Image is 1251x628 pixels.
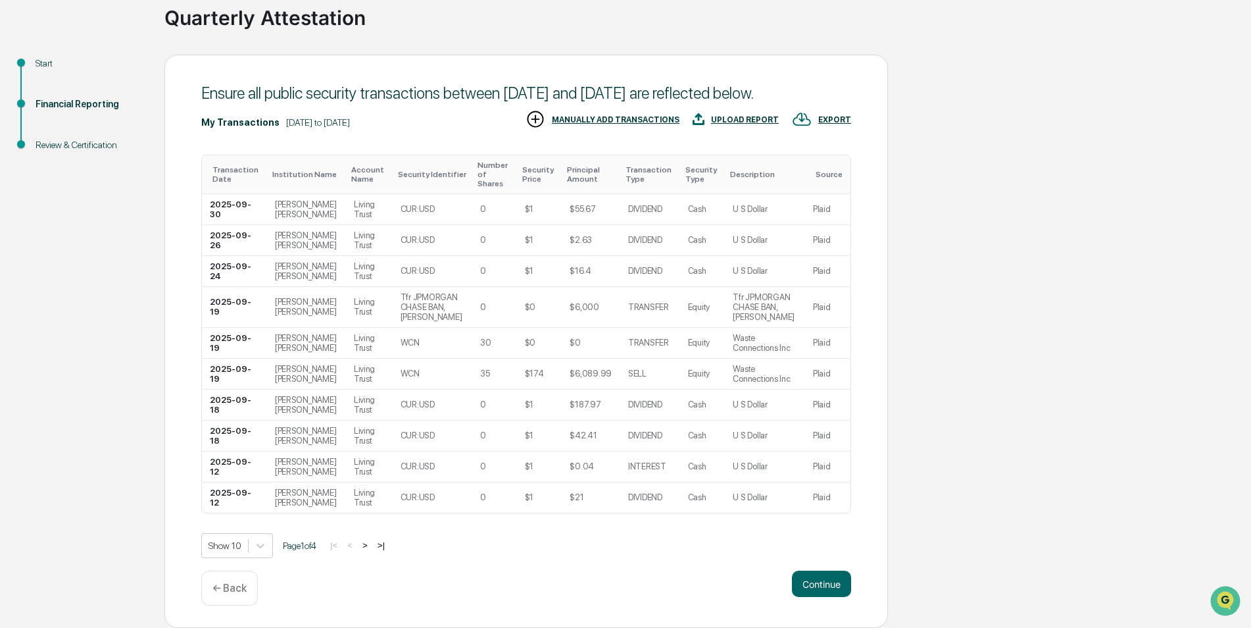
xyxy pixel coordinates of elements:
div: Toggle SortBy [272,170,341,179]
div: Cash [688,431,706,440]
td: Living Trust [346,452,393,483]
div: DIVIDEND [628,235,662,245]
td: Plaid [805,483,850,513]
div: DIVIDEND [628,492,662,502]
div: Toggle SortBy [567,165,614,184]
button: Continue [792,571,851,597]
td: 2025-09-26 [202,225,267,256]
div: $187.97 [570,400,601,409]
div: Cash [688,492,706,502]
div: 🖐️ [13,167,24,178]
span: Data Lookup [26,191,83,204]
td: 2025-09-19 [202,287,267,328]
div: Tfr JPMORGAN CHASE BAN, [PERSON_NAME] [733,292,797,322]
div: Equity [688,302,710,312]
div: [PERSON_NAME] [PERSON_NAME] [275,426,338,446]
div: $0.04 [570,461,594,471]
td: 2025-09-30 [202,194,267,225]
div: $1 [525,204,533,214]
div: Toggle SortBy [351,165,387,184]
td: 2025-09-18 [202,390,267,421]
td: 2025-09-24 [202,256,267,287]
td: Living Trust [346,194,393,225]
div: 0 [480,266,486,276]
div: Toggle SortBy [816,170,845,179]
div: [PERSON_NAME] [PERSON_NAME] [275,261,338,281]
div: TRANSFER [628,338,669,348]
div: 0 [480,235,486,245]
div: WCN [401,369,420,379]
td: Living Trust [346,287,393,328]
div: [PERSON_NAME] [PERSON_NAME] [275,395,338,415]
div: U S Dollar [733,461,767,471]
td: 2025-09-12 [202,452,267,483]
div: Cash [688,204,706,214]
span: Preclearance [26,166,85,179]
div: Cash [688,235,706,245]
div: $1 [525,461,533,471]
div: $1 [525,400,533,409]
div: EXPORT [818,115,851,124]
div: INTEREST [628,461,666,471]
div: 0 [480,461,486,471]
button: >| [374,540,389,551]
div: [PERSON_NAME] [PERSON_NAME] [275,457,338,477]
div: Waste Connections Inc [733,333,797,353]
div: DIVIDEND [628,204,662,214]
div: Start new chat [45,101,216,114]
button: < [343,540,356,551]
img: 1746055101610-c473b297-6a78-478c-a979-82029cc54cd1 [13,101,37,124]
div: $6,089.99 [570,369,612,379]
div: $1 [525,431,533,440]
div: [PERSON_NAME] [PERSON_NAME] [275,230,338,250]
td: Living Trust [346,256,393,287]
img: MANUALLY ADD TRANSACTIONS [526,109,545,129]
div: 🔎 [13,192,24,203]
div: 0 [480,400,486,409]
div: $16.4 [570,266,591,276]
iframe: Open customer support [1209,585,1244,620]
td: Living Trust [346,390,393,421]
div: $1 [525,235,533,245]
td: Plaid [805,390,850,421]
div: 0 [480,302,486,312]
span: Attestations [109,166,163,179]
td: Plaid [805,452,850,483]
td: 2025-09-19 [202,328,267,359]
p: ← Back [212,582,247,594]
div: $42.41 [570,431,597,440]
div: $1 [525,266,533,276]
div: $0 [525,338,535,348]
a: 🗄️Attestations [90,161,168,184]
div: DIVIDEND [628,431,662,440]
img: EXPORT [792,109,812,129]
a: 🔎Data Lookup [8,186,88,209]
img: UPLOAD REPORT [693,109,704,129]
div: Toggle SortBy [522,165,557,184]
div: Tfr JPMORGAN CHASE BAN, [PERSON_NAME] [401,292,465,322]
td: Living Trust [346,483,393,513]
td: Plaid [805,328,850,359]
td: Plaid [805,359,850,390]
div: Waste Connections Inc [733,364,797,384]
div: WCN [401,338,420,348]
td: 2025-09-18 [202,421,267,452]
div: [PERSON_NAME] [PERSON_NAME] [275,199,338,219]
div: $55.67 [570,204,595,214]
div: Cash [688,400,706,409]
div: DIVIDEND [628,400,662,409]
div: Toggle SortBy [398,170,468,179]
div: CUR:USD [401,235,435,245]
td: 2025-09-12 [202,483,267,513]
div: $0 [570,338,580,348]
div: Ensure all public security transactions between [DATE] and [DATE] are reflected below. [201,84,851,103]
div: U S Dollar [733,400,767,409]
div: Equity [688,338,710,348]
div: $0 [525,302,535,312]
div: [DATE] to [DATE] [286,117,350,128]
div: $2.63 [570,235,592,245]
div: [PERSON_NAME] [PERSON_NAME] [275,333,338,353]
div: Review & Certification [36,138,143,152]
td: Plaid [805,225,850,256]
